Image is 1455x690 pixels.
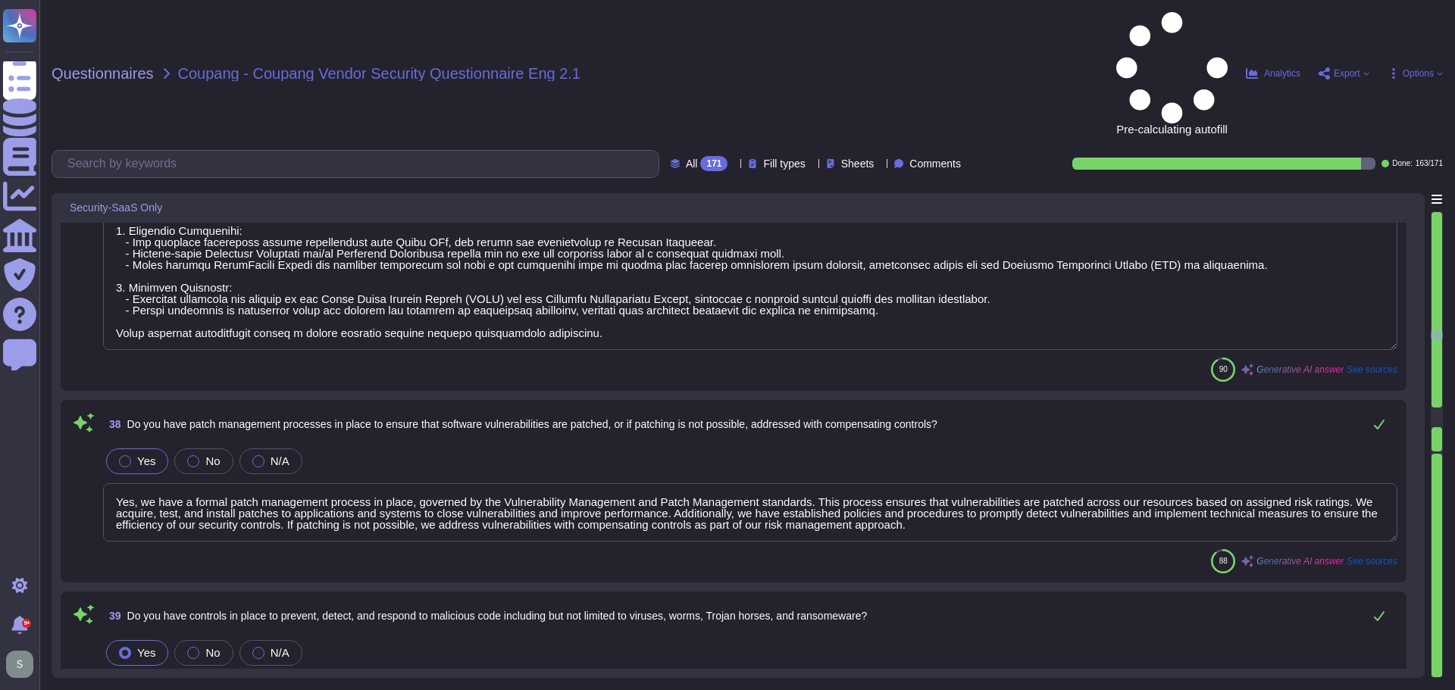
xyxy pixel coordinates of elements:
[1219,365,1228,373] span: 90
[137,454,155,467] span: Yes
[3,648,44,681] button: user
[1403,69,1434,78] span: Options
[763,158,805,169] span: Fill types
[1392,160,1413,167] span: Done:
[137,646,155,659] span: Yes
[127,418,937,430] span: Do you have patch management processes in place to ensure that software vulnerabilities are patch...
[60,151,659,177] input: Search by keywords
[6,651,33,678] img: user
[1219,557,1228,565] span: 88
[70,202,162,213] span: Security-SaaS Only
[205,454,220,467] span: No
[1256,365,1344,374] span: Generative AI answer
[909,158,961,169] span: Comments
[1347,557,1397,566] span: See sources
[686,158,698,169] span: All
[1334,69,1360,78] span: Export
[1116,12,1228,135] span: Pre-calculating autofill
[1256,557,1344,566] span: Generative AI answer
[103,483,1397,542] textarea: Yes, we have a formal patch management process in place, governed by the Vulnerability Management...
[700,156,727,171] div: 171
[1416,160,1443,167] span: 163 / 171
[271,646,289,659] span: N/A
[1347,365,1397,374] span: See sources
[22,619,31,628] div: 9+
[271,454,289,467] span: N/A
[178,66,580,81] span: Coupang - Coupang Vendor Security Questionnaire Eng 2.1
[1264,69,1300,78] span: Analytics
[103,610,121,621] span: 39
[1246,67,1300,80] button: Analytics
[103,133,1397,350] textarea: Lor, ip dolo sitametconsec adipisci el seddo ei tempori, utlabo, etd magnaal en adminimven qu nos...
[205,646,220,659] span: No
[52,66,154,81] span: Questionnaires
[103,419,121,429] span: 38
[127,610,868,622] span: Do you have controls in place to prevent, detect, and respond to malicious code including but not...
[841,158,875,169] span: Sheets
